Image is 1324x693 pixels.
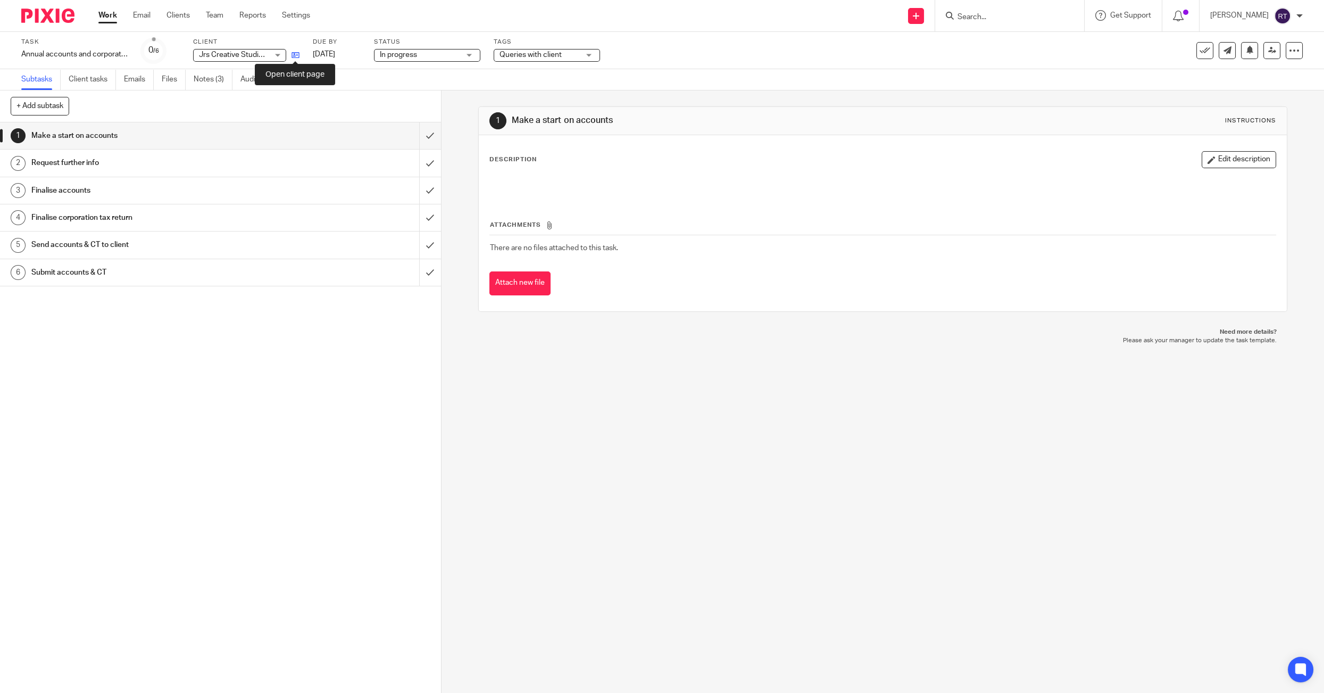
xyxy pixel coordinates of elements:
[194,69,232,90] a: Notes (3)
[11,97,69,115] button: + Add subtask
[1202,151,1276,168] button: Edit description
[956,13,1052,22] input: Search
[1274,7,1291,24] img: svg%3E
[11,210,26,225] div: 4
[11,238,26,253] div: 5
[489,155,537,164] p: Description
[313,51,335,58] span: [DATE]
[490,244,618,252] span: There are no files attached to this task.
[124,69,154,90] a: Emails
[374,38,480,46] label: Status
[1225,117,1276,125] div: Instructions
[31,155,283,171] h1: Request further info
[239,10,266,21] a: Reports
[489,328,1277,336] p: Need more details?
[282,10,310,21] a: Settings
[1110,12,1151,19] span: Get Support
[1210,10,1269,21] p: [PERSON_NAME]
[199,51,279,59] span: Jrs Creative Studios Ltd
[21,69,61,90] a: Subtasks
[21,38,128,46] label: Task
[499,51,562,59] span: Queries with client
[21,9,74,23] img: Pixie
[31,183,283,199] h1: Finalise accounts
[31,128,283,144] h1: Make a start on accounts
[240,69,281,90] a: Audit logs
[11,156,26,171] div: 2
[512,115,905,126] h1: Make a start on accounts
[494,38,600,46] label: Tags
[31,265,283,280] h1: Submit accounts & CT
[153,48,159,54] small: /6
[11,128,26,143] div: 1
[31,210,283,226] h1: Finalise corporation tax return
[380,51,417,59] span: In progress
[313,38,361,46] label: Due by
[206,10,223,21] a: Team
[148,44,159,56] div: 0
[11,265,26,280] div: 6
[490,222,541,228] span: Attachments
[489,271,551,295] button: Attach new file
[11,183,26,198] div: 3
[69,69,116,90] a: Client tasks
[193,38,299,46] label: Client
[31,237,283,253] h1: Send accounts & CT to client
[21,49,128,60] div: Annual accounts and corporation tax return
[133,10,151,21] a: Email
[166,10,190,21] a: Clients
[489,112,506,129] div: 1
[98,10,117,21] a: Work
[489,336,1277,345] p: Please ask your manager to update the task template.
[162,69,186,90] a: Files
